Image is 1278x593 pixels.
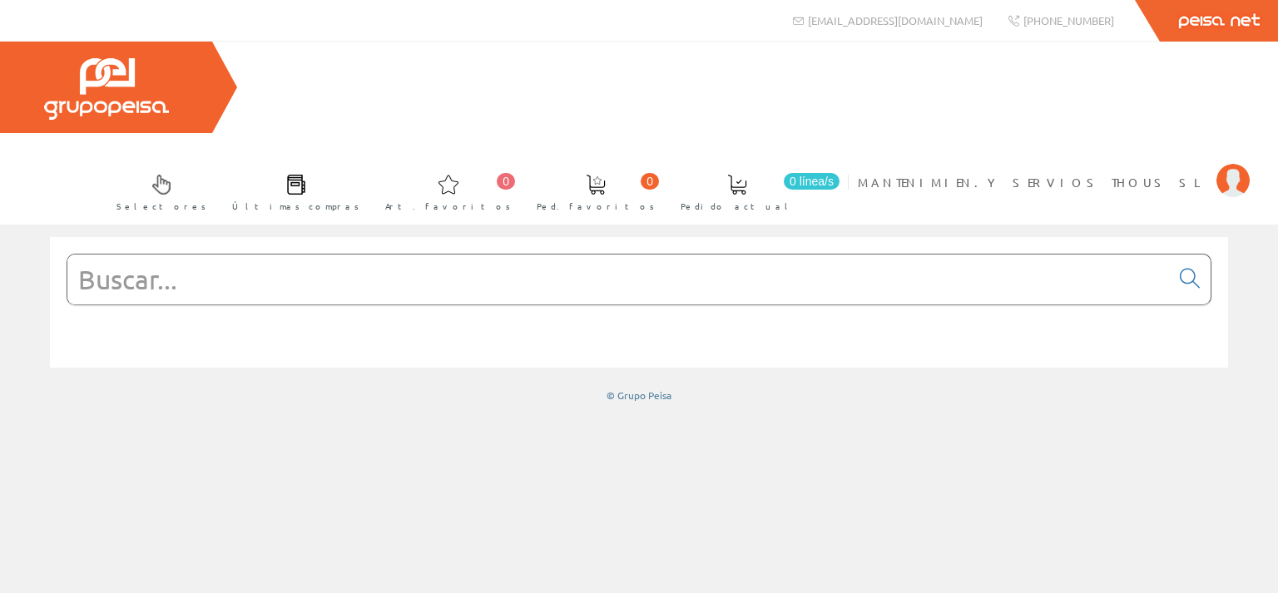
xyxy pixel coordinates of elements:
[858,174,1208,190] span: MANTENIMIEN.Y SERVIOS THOUS SL
[50,388,1228,403] div: © Grupo Peisa
[1023,13,1114,27] span: [PHONE_NUMBER]
[116,198,206,215] span: Selectores
[44,58,169,120] img: Grupo Peisa
[537,198,655,215] span: Ped. favoritos
[808,13,983,27] span: [EMAIL_ADDRESS][DOMAIN_NAME]
[641,173,659,190] span: 0
[784,173,840,190] span: 0 línea/s
[858,161,1250,176] a: MANTENIMIEN.Y SERVIOS THOUS SL
[100,161,215,221] a: Selectores
[681,198,794,215] span: Pedido actual
[215,161,368,221] a: Últimas compras
[385,198,511,215] span: Art. favoritos
[497,173,515,190] span: 0
[232,198,359,215] span: Últimas compras
[67,254,1170,304] input: Buscar...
